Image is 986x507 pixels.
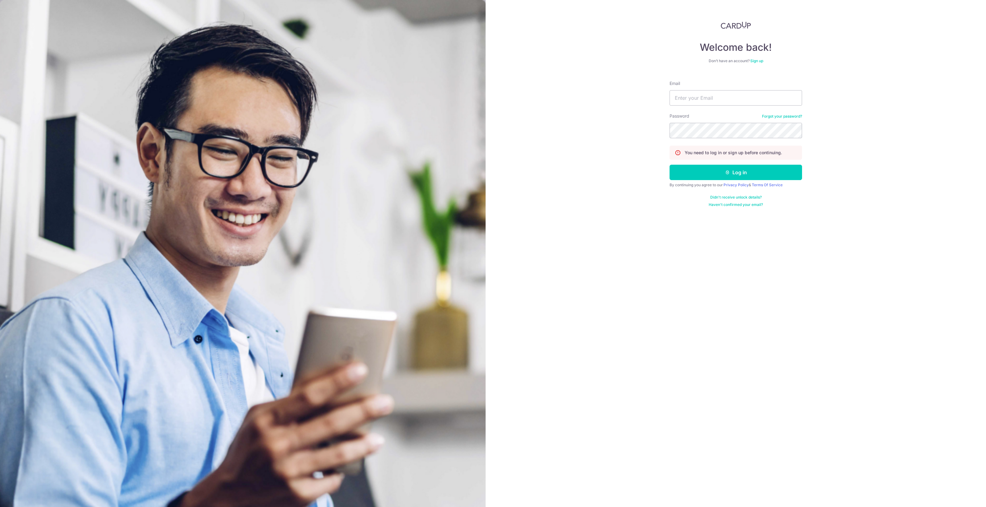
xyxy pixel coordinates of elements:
[750,58,763,63] a: Sign up
[670,90,802,106] input: Enter your Email
[670,183,802,187] div: By continuing you agree to our &
[710,195,762,200] a: Didn't receive unlock details?
[670,58,802,63] div: Don’t have an account?
[709,202,763,207] a: Haven't confirmed your email?
[670,165,802,180] button: Log in
[762,114,802,119] a: Forgot your password?
[721,22,751,29] img: CardUp Logo
[670,41,802,54] h4: Welcome back!
[685,150,782,156] p: You need to log in or sign up before continuing.
[670,80,680,87] label: Email
[723,183,749,187] a: Privacy Policy
[670,113,689,119] label: Password
[752,183,783,187] a: Terms Of Service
